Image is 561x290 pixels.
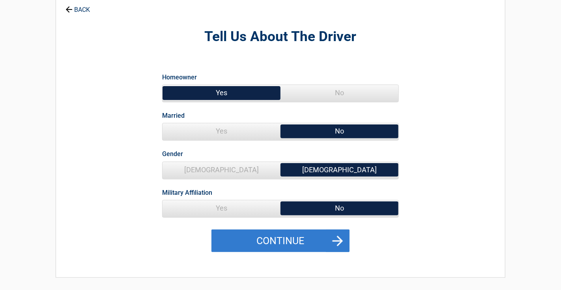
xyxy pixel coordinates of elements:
label: Military Affiliation [162,187,212,198]
span: No [280,85,398,101]
span: No [280,123,398,139]
label: Married [162,110,185,121]
h2: Tell Us About The Driver [99,28,462,46]
label: Gender [162,149,183,159]
button: Continue [211,230,350,252]
span: [DEMOGRAPHIC_DATA] [163,162,280,178]
span: Yes [163,85,280,101]
span: Yes [163,200,280,216]
label: Homeowner [162,72,197,83]
span: [DEMOGRAPHIC_DATA] [280,162,398,178]
span: No [280,200,398,216]
span: Yes [163,123,280,139]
